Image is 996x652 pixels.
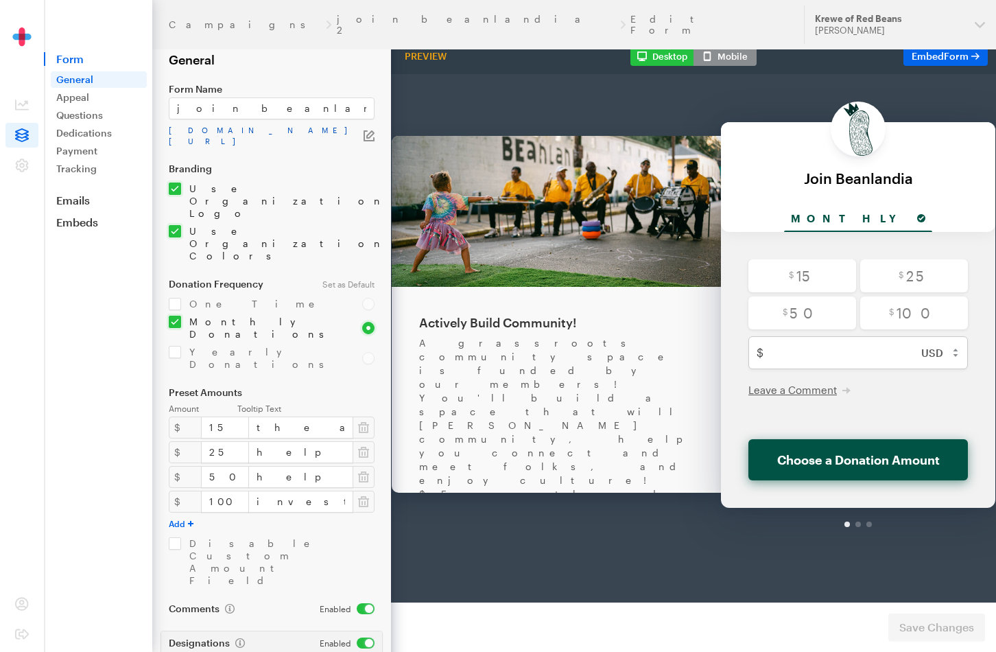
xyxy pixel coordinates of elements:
label: Use Organization Colors [181,225,375,262]
label: Donation Frequency [169,279,306,290]
a: Dedications [51,125,147,141]
div: Preview [399,50,452,62]
div: $ [169,466,202,488]
label: Comments [169,603,235,614]
a: Questions [51,107,147,124]
div: $ [169,441,202,463]
a: [DOMAIN_NAME][URL] [169,125,364,147]
h2: General [169,52,375,67]
label: Branding [169,163,375,174]
a: EmbedForm [903,47,988,66]
a: Tracking [51,161,147,177]
button: Add [169,518,193,529]
label: Use Organization Logo [181,183,375,220]
a: Campaigns [169,19,320,30]
span: Form [944,50,969,62]
span: Embed [912,50,969,62]
div: Actively Build Community! [77,240,351,257]
a: join beanlandia 2 [337,14,615,36]
a: Payment [51,143,147,159]
button: Leave a Comment [406,309,508,323]
a: Embeds [44,216,152,229]
label: Form Name [169,84,375,95]
div: [PERSON_NAME] [815,25,964,36]
div: A grassroots community space is funded by our members! You'll build a space that will [PERSON_NAM... [77,262,351,509]
label: Preset Amounts [169,387,375,398]
a: Appeal [51,89,147,106]
a: Emails [44,194,152,207]
span: Form [44,52,152,66]
div: Designations [169,638,303,649]
div: $ [169,491,202,513]
div: $ [169,417,202,439]
label: Amount [169,404,237,414]
label: Tooltip Text [237,404,375,414]
img: 241008KRBblockparty_450.jpg [49,62,379,213]
button: Krewe of Red Beans [PERSON_NAME] [804,5,996,44]
div: Krewe of Red Beans [815,13,964,25]
span: Leave a Comment [406,310,495,322]
button: Choose a Donation Amount [406,365,626,406]
div: Set as Default [314,279,383,290]
div: Join Beanlandia [392,96,639,112]
button: Mobile [693,47,757,66]
a: General [51,71,147,88]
